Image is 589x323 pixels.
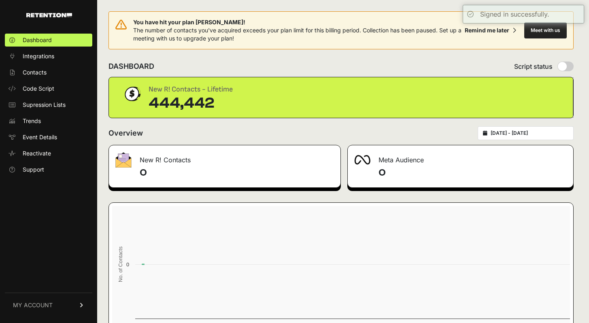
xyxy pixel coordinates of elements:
[378,166,567,179] h4: 0
[109,145,340,170] div: New R! Contacts
[23,52,54,60] span: Integrations
[354,155,370,165] img: fa-meta-2f981b61bb99beabf952f7030308934f19ce035c18b003e963880cc3fabeebb7.png
[23,101,66,109] span: Supression Lists
[5,293,92,317] a: MY ACCOUNT
[23,85,54,93] span: Code Script
[23,149,51,157] span: Reactivate
[461,23,519,38] button: Remind me later
[23,68,47,76] span: Contacts
[23,133,57,141] span: Event Details
[480,9,549,19] div: Signed in successfully.
[23,36,52,44] span: Dashboard
[348,145,574,170] div: Meta Audience
[13,301,53,309] span: MY ACCOUNT
[5,163,92,176] a: Support
[117,246,123,282] text: No. of Contacts
[149,95,233,111] div: 444,442
[465,26,509,34] div: Remind me later
[108,61,154,72] h2: DASHBOARD
[23,166,44,174] span: Support
[140,166,334,179] h4: 0
[23,117,41,125] span: Trends
[5,34,92,47] a: Dashboard
[5,147,92,160] a: Reactivate
[5,82,92,95] a: Code Script
[5,115,92,127] a: Trends
[5,98,92,111] a: Supression Lists
[5,131,92,144] a: Event Details
[133,18,461,26] span: You have hit your plan [PERSON_NAME]!
[5,50,92,63] a: Integrations
[126,261,129,268] text: 0
[514,62,553,71] span: Script status
[524,22,567,38] button: Meet with us
[115,152,132,168] img: fa-envelope-19ae18322b30453b285274b1b8af3d052b27d846a4fbe8435d1a52b978f639a2.png
[26,13,72,17] img: Retention.com
[122,84,142,104] img: dollar-coin-05c43ed7efb7bc0c12610022525b4bbbb207c7efeef5aecc26f025e68dcafac9.png
[108,127,143,139] h2: Overview
[5,66,92,79] a: Contacts
[133,27,461,42] span: The number of contacts you've acquired exceeds your plan limit for this billing period. Collectio...
[149,84,233,95] div: New R! Contacts - Lifetime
